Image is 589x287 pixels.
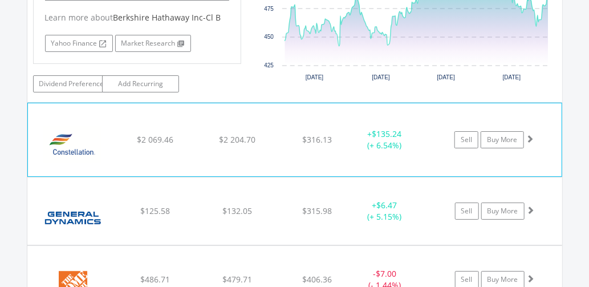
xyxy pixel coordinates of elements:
[376,200,397,211] span: $6.47
[437,74,455,80] text: [DATE]
[45,35,113,52] a: Yahoo Finance
[140,205,170,216] span: $125.58
[219,134,255,145] span: $2 204.70
[372,128,401,139] span: $135.24
[33,192,113,242] img: EQU.US.GD.png
[481,203,525,220] a: Buy More
[302,134,332,145] span: $316.13
[372,74,390,80] text: [DATE]
[222,274,252,285] span: $479.71
[264,62,274,68] text: 425
[113,12,221,23] span: Berkshire Hathaway Inc-Cl B
[348,128,421,151] div: + (+ 6.54%)
[302,205,332,216] span: $315.98
[454,131,478,148] a: Sell
[376,268,396,279] span: $7.00
[115,35,191,52] a: Market Research
[302,274,332,285] span: $406.36
[264,34,274,40] text: 450
[137,134,173,145] span: $2 069.46
[102,75,179,92] a: Add Recurring
[481,131,524,148] a: Buy More
[502,74,521,80] text: [DATE]
[305,74,323,80] text: [DATE]
[264,6,274,12] text: 475
[33,75,110,92] a: Dividend Preference
[348,200,421,223] div: + (+ 5.15%)
[34,118,113,173] img: EQU.US.CEG.png
[45,12,229,23] div: Learn more about
[140,274,170,285] span: $486.71
[455,203,479,220] a: Sell
[222,205,252,216] span: $132.05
